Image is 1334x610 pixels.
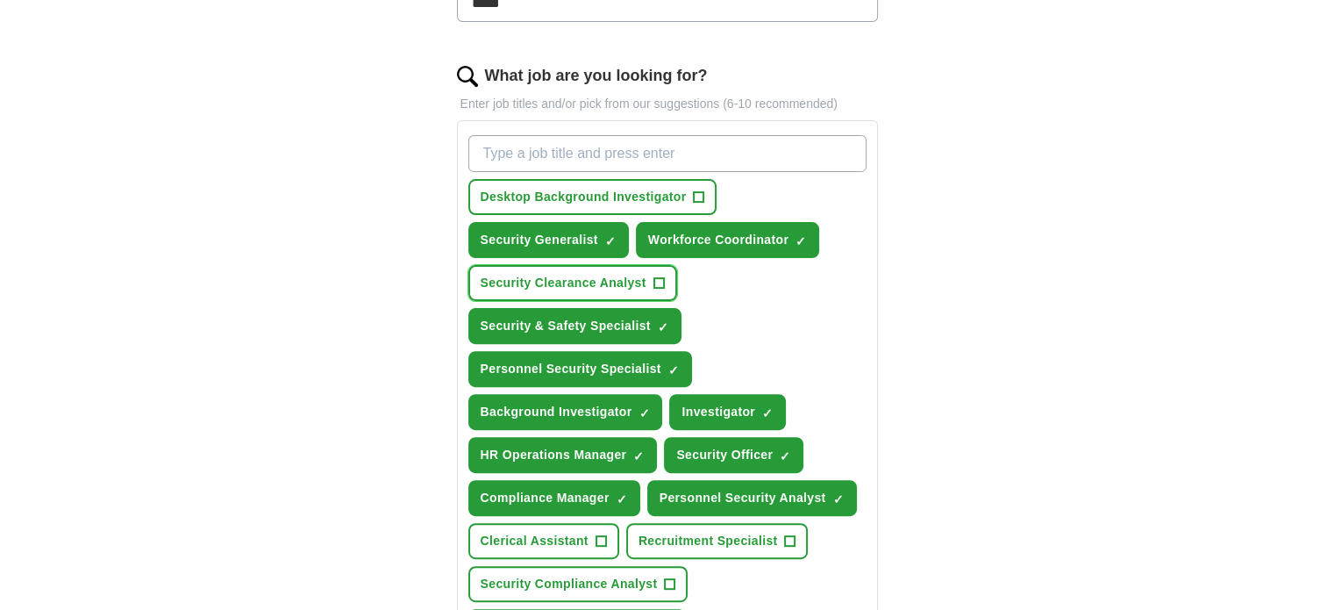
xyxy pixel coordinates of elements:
[762,406,773,420] span: ✓
[605,234,616,248] span: ✓
[668,363,679,377] span: ✓
[481,403,632,421] span: Background Investigator
[481,231,598,249] span: Security Generalist
[681,403,755,421] span: Investigator
[664,437,803,473] button: Security Officer✓
[457,95,878,113] p: Enter job titles and/or pick from our suggestions (6-10 recommended)
[468,265,677,301] button: Security Clearance Analyst
[617,492,627,506] span: ✓
[468,351,692,387] button: Personnel Security Specialist✓
[658,320,668,334] span: ✓
[481,360,661,378] span: Personnel Security Specialist
[647,480,857,516] button: Personnel Security Analyst✓
[481,489,610,507] span: Compliance Manager
[468,394,663,430] button: Background Investigator✓
[485,64,708,88] label: What job are you looking for?
[481,532,589,550] span: Clerical Assistant
[481,188,687,206] span: Desktop Background Investigator
[468,523,619,559] button: Clerical Assistant
[638,406,649,420] span: ✓
[481,575,658,593] span: Security Compliance Analyst
[660,489,826,507] span: Personnel Security Analyst
[481,446,627,464] span: HR Operations Manager
[669,394,786,430] button: Investigator✓
[457,66,478,87] img: search.png
[468,308,681,344] button: Security & Safety Specialist✓
[833,492,844,506] span: ✓
[676,446,773,464] span: Security Officer
[648,231,788,249] span: Workforce Coordinator
[626,523,809,559] button: Recruitment Specialist
[638,532,778,550] span: Recruitment Specialist
[633,449,644,463] span: ✓
[481,274,646,292] span: Security Clearance Analyst
[481,317,651,335] span: Security & Safety Specialist
[780,449,790,463] span: ✓
[636,222,819,258] button: Workforce Coordinator✓
[795,234,806,248] span: ✓
[468,437,658,473] button: HR Operations Manager✓
[468,222,629,258] button: Security Generalist✓
[468,480,640,516] button: Compliance Manager✓
[468,135,867,172] input: Type a job title and press enter
[468,179,717,215] button: Desktop Background Investigator
[468,566,688,602] button: Security Compliance Analyst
